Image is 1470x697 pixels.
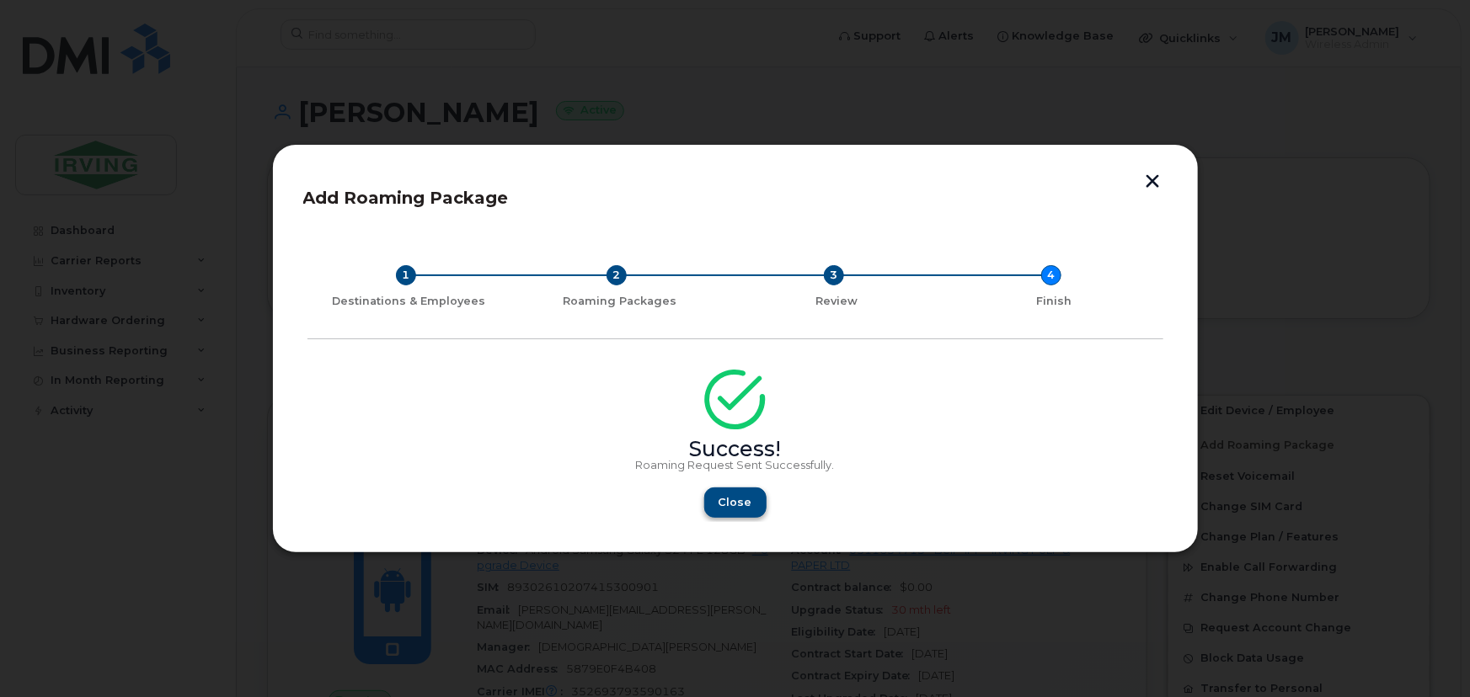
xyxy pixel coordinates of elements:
div: Destinations & Employees [314,295,505,308]
div: 2 [607,265,627,285]
div: Success! [307,443,1163,456]
span: Close [719,494,752,510]
button: Close [704,487,767,518]
div: Review [735,295,939,308]
span: Add Roaming Package [303,188,509,208]
div: 1 [396,265,416,285]
div: Roaming Packages [518,295,722,308]
p: Roaming Request Sent Successfully. [307,459,1163,472]
div: 3 [824,265,844,285]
